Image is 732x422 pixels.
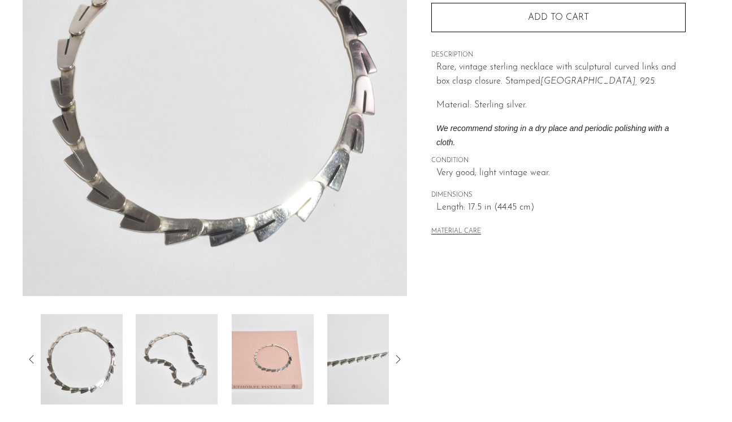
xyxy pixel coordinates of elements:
[431,3,686,32] button: Add to cart
[436,201,686,215] span: Length: 17.5 in (44.45 cm)
[431,190,686,201] span: DIMENSIONS
[327,314,409,404] img: Sculptural Link Necklace
[528,13,589,22] span: Add to cart
[136,314,218,404] img: Sculptural Link Necklace
[436,60,686,89] p: Rare, vintage sterling necklace with sculptural curved links and box clasp closure. Stamped
[436,124,669,147] i: We recommend storing in a dry place and periodic polishing with a cloth.
[431,50,686,60] span: DESCRIPTION
[232,314,314,404] img: Sculptural Link Necklace
[540,77,656,86] em: [GEOGRAPHIC_DATA], 925.
[431,156,686,166] span: CONDITION
[431,228,481,236] button: MATERIAL CARE
[436,166,686,181] span: Very good; light vintage wear.
[436,98,686,113] p: Material: Sterling silver.
[41,314,123,404] img: Sculptural Link Necklace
